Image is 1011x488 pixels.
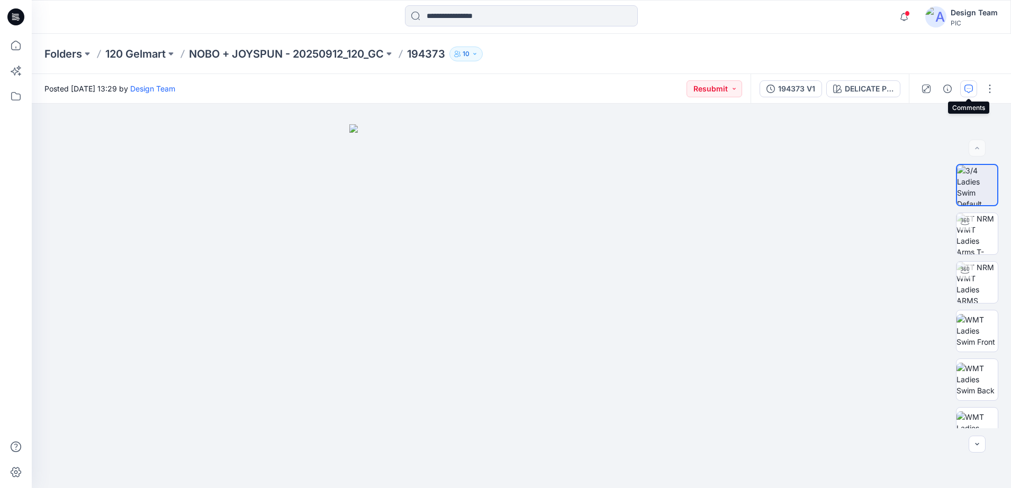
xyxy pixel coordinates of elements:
a: 120 Gelmart [105,47,166,61]
div: DELICATE PINK [845,83,893,95]
img: WMT Ladies Swim Left [956,411,998,445]
a: Folders [44,47,82,61]
span: Posted [DATE] 13:29 by [44,83,175,94]
a: Design Team [130,84,175,93]
a: NOBO + JOYSPUN - 20250912_120_GC [189,47,384,61]
p: 10 [463,48,470,60]
img: 3/4 Ladies Swim Default [957,165,997,205]
img: WMT Ladies Swim Back [956,363,998,396]
div: Design Team [951,6,998,19]
div: 194373 V1 [778,83,815,95]
div: PIC [951,19,998,27]
button: 10 [449,47,483,61]
img: avatar [925,6,946,27]
img: TT NRM WMT Ladies Arms T-POSE [956,213,998,254]
button: Details [939,80,956,97]
p: 194373 [407,47,445,61]
img: TT NRM WMT Ladies ARMS DOWN [956,262,998,303]
button: DELICATE PINK [826,80,900,97]
img: WMT Ladies Swim Front [956,314,998,347]
button: 194373 V1 [760,80,822,97]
